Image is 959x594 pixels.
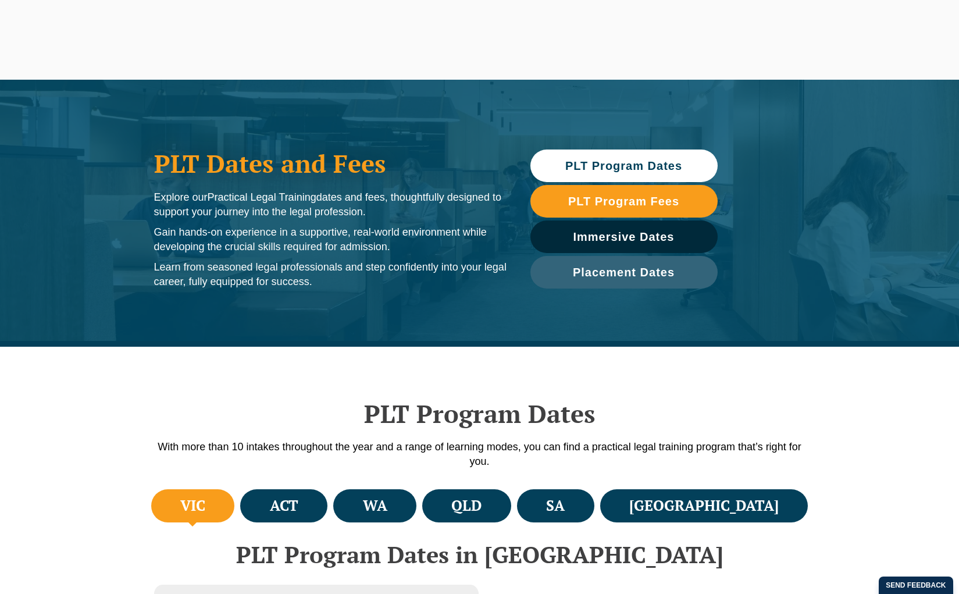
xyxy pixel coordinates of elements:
[568,195,679,207] span: PLT Program Fees
[530,256,718,289] a: Placement Dates
[148,440,811,469] p: With more than 10 intakes throughout the year and a range of learning modes, you can find a pract...
[530,150,718,182] a: PLT Program Dates
[154,260,507,289] p: Learn from seasoned legal professionals and step confidently into your legal career, fully equipp...
[530,185,718,218] a: PLT Program Fees
[629,496,779,515] h4: [GEOGRAPHIC_DATA]
[363,496,387,515] h4: WA
[180,496,205,515] h4: VIC
[573,266,675,278] span: Placement Dates
[270,496,298,515] h4: ACT
[530,220,718,253] a: Immersive Dates
[565,160,682,172] span: PLT Program Dates
[573,231,675,243] span: Immersive Dates
[154,149,507,178] h1: PLT Dates and Fees
[148,542,811,567] h2: PLT Program Dates in [GEOGRAPHIC_DATA]
[148,399,811,428] h2: PLT Program Dates
[154,190,507,219] p: Explore our dates and fees, thoughtfully designed to support your journey into the legal profession.
[451,496,482,515] h4: QLD
[154,225,507,254] p: Gain hands-on experience in a supportive, real-world environment while developing the crucial ski...
[546,496,565,515] h4: SA
[208,191,316,203] span: Practical Legal Training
